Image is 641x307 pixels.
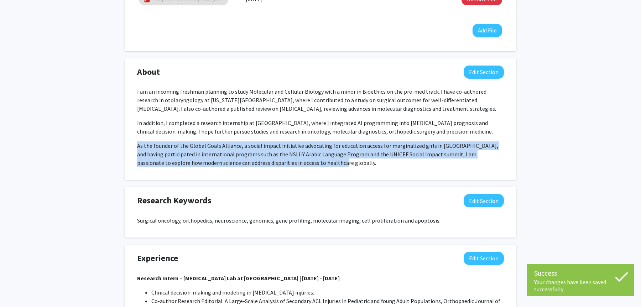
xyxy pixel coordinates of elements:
iframe: Chat [5,275,30,302]
button: Edit Research Keywords [464,194,504,207]
span: Clinical decision-making and modeling in [MEDICAL_DATA] injuries. [151,289,314,296]
button: Add File [473,24,502,37]
span: Experience [137,252,178,265]
strong: Research Intern – [MEDICAL_DATA] Lab at [GEOGRAPHIC_DATA] | [DATE] - [DATE] [137,275,340,282]
div: Success [534,268,627,279]
button: Edit About [464,66,504,79]
span: About [137,66,160,78]
p: I am an incoming freshman planning to study Molecular and Cellular Biology with a minor in Bioeth... [137,87,504,113]
p: As the founder of the Global Goals Alliance, a social impact initiative advocating for education ... [137,141,504,167]
div: Your changes have been saved successfully [534,279,627,293]
button: Edit Experience [464,252,504,265]
span: Research Keywords [137,194,212,207]
p: In addition, I completed a research internship at [GEOGRAPHIC_DATA], where I integrated AI progra... [137,119,504,136]
span: ell proliferation and apoptosis. [364,217,441,224]
p: Surgical oncology, orthopedics, neuroscience, genomics, gene profiling, molecular imaging, c [137,216,504,225]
